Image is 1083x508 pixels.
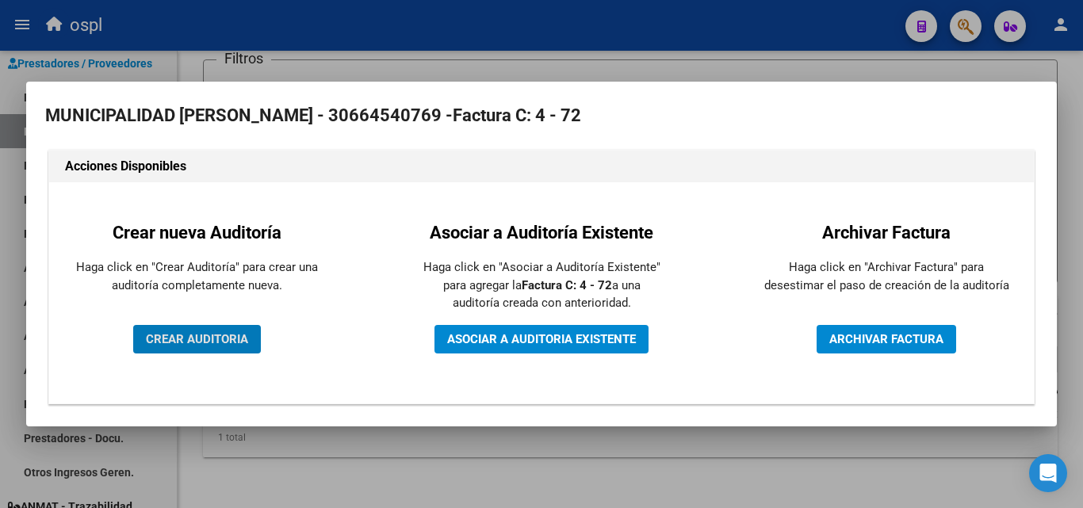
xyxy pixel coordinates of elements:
[146,332,248,346] span: CREAR AUDITORIA
[522,278,612,292] strong: Factura C: 4 - 72
[829,332,943,346] span: ARCHIVAR FACTURA
[45,101,1038,131] h2: MUNICIPALIDAD [PERSON_NAME] - 30664540769 -
[74,220,320,246] h2: Crear nueva Auditoría
[1029,454,1067,492] div: Open Intercom Messenger
[133,325,261,353] button: CREAR AUDITORIA
[419,220,664,246] h2: Asociar a Auditoría Existente
[434,325,649,353] button: ASOCIAR A AUDITORIA EXISTENTE
[763,220,1009,246] h2: Archivar Factura
[74,258,320,294] p: Haga click en "Crear Auditoría" para crear una auditoría completamente nueva.
[817,325,956,353] button: ARCHIVAR FACTURA
[447,332,636,346] span: ASOCIAR A AUDITORIA EXISTENTE
[763,258,1009,294] p: Haga click en "Archivar Factura" para desestimar el paso de creación de la auditoría
[453,105,581,125] strong: Factura C: 4 - 72
[419,258,664,312] p: Haga click en "Asociar a Auditoría Existente" para agregar la a una auditoría creada con anterior...
[65,157,1018,176] h1: Acciones Disponibles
